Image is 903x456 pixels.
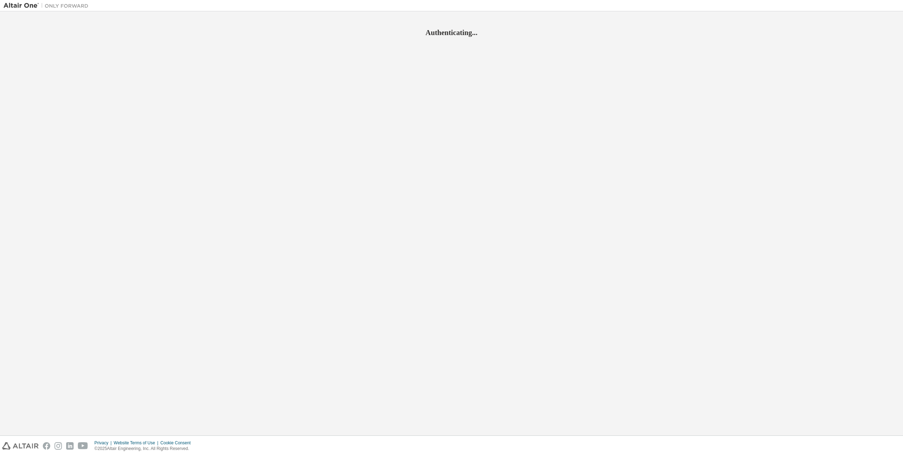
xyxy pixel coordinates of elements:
[94,440,114,446] div: Privacy
[2,442,39,450] img: altair_logo.svg
[160,440,195,446] div: Cookie Consent
[43,442,50,450] img: facebook.svg
[4,2,92,9] img: Altair One
[94,446,195,452] p: © 2025 Altair Engineering, Inc. All Rights Reserved.
[54,442,62,450] img: instagram.svg
[78,442,88,450] img: youtube.svg
[4,28,899,37] h2: Authenticating...
[114,440,160,446] div: Website Terms of Use
[66,442,74,450] img: linkedin.svg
